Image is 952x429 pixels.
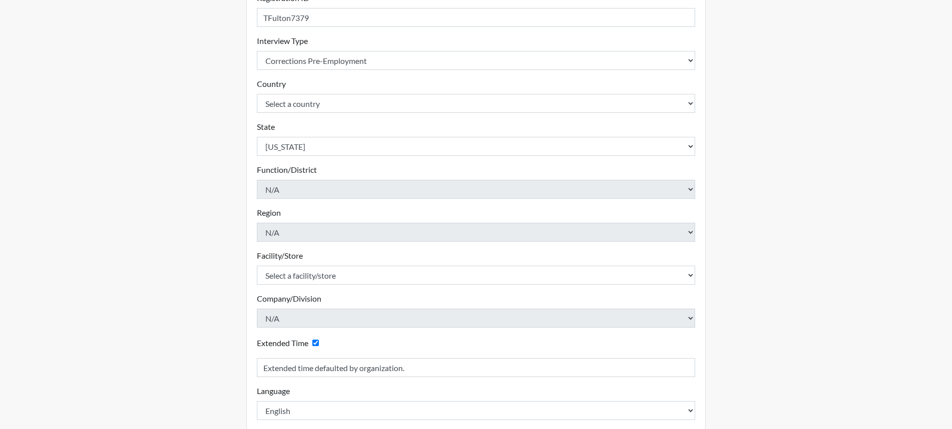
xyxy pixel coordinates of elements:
[257,8,696,27] input: Insert a Registration ID, which needs to be a unique alphanumeric value for each interviewee
[257,250,303,262] label: Facility/Store
[257,385,290,397] label: Language
[257,207,281,219] label: Region
[257,164,317,176] label: Function/District
[257,358,696,377] input: Reason for Extension
[257,337,308,349] label: Extended Time
[257,336,323,350] div: Checking this box will provide the interviewee with an accomodation of extra time to answer each ...
[257,35,308,47] label: Interview Type
[257,78,286,90] label: Country
[257,293,321,305] label: Company/Division
[257,121,275,133] label: State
